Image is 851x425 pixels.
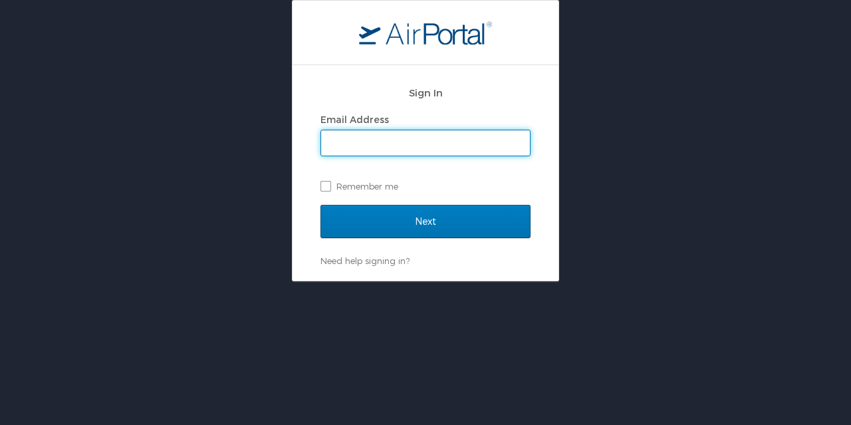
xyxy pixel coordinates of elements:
[359,21,492,45] img: logo
[320,255,410,266] a: Need help signing in?
[320,85,531,100] h2: Sign In
[320,114,389,125] label: Email Address
[320,205,531,238] input: Next
[320,176,531,196] label: Remember me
